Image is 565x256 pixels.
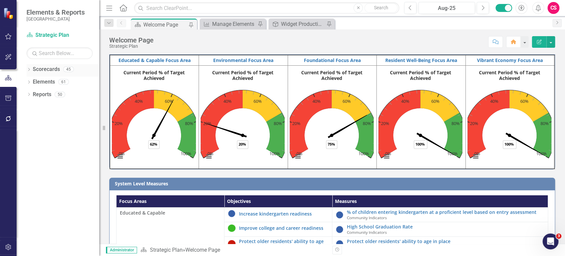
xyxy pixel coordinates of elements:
[401,98,409,104] text: 40%
[33,78,55,86] a: Elements
[123,69,185,81] text: Current Period % of Target Achieved
[536,151,547,157] text: 100%
[228,224,236,232] img: On Target
[26,16,85,22] small: [GEOGRAPHIC_DATA]
[474,151,480,157] text: 0%
[479,69,540,81] text: Current Period % of Target Achieved
[26,8,85,16] span: Elements & Reports
[418,2,475,14] button: Aug-25
[224,208,332,222] td: Double-Click to Edit Right Click for Context Menu
[301,69,362,81] text: Current Period % of Target Achieved
[451,120,460,126] text: 80%
[542,233,558,249] iframe: Intercom live chat
[150,247,182,253] a: Strategic Plan
[112,67,197,167] div: Current Period % of Target Achieved. Highcharts interactive chart.
[378,67,464,167] div: Current Period % of Target Achieved. Highcharts interactive chart.
[119,151,125,157] text: 0%
[541,120,549,126] text: 80%
[556,233,561,239] span: 3
[109,36,154,44] div: Welcome Page
[347,239,544,244] a: Protect older residents' ability to age in place
[204,122,247,138] path: 20. % of Target Aggregation.
[201,67,286,167] div: Current Period % of Target Achieved. Highcharts interactive chart.
[116,152,125,161] button: View chart menu, Current Period % of Target Achieved
[292,120,301,126] text: 20%
[505,133,545,157] path: 100. % of Target Aggregation.
[224,236,332,251] td: Double-Click to Edit Right Click for Context Menu
[239,142,246,147] text: 20%
[467,67,552,167] div: Current Period % of Target Achieved. Highcharts interactive chart.
[332,236,548,251] td: Double-Click to Edit Right Click for Context Menu
[347,229,387,235] span: Community Indicators
[106,247,137,253] span: Administrator
[290,67,375,167] div: Current Period % of Target Achieved. Highcharts interactive chart.
[112,67,196,167] svg: Interactive chart
[477,57,543,63] a: Vibrant Economy Focus Area
[363,120,371,126] text: 80%
[228,240,236,248] img: Below Plan
[115,181,552,186] h3: System Level Measures
[223,98,232,104] text: 40%
[270,20,325,28] a: Widget Production Department
[471,152,480,161] button: View chart menu, Current Period % of Target Achieved
[239,211,329,216] a: Increase kindergarten readiness
[358,151,369,157] text: 100%
[151,99,174,139] path: 61.974692. % of Target Aggregation.
[347,215,387,220] span: Community Indicators
[150,142,157,147] text: 62%
[239,239,329,249] a: Protect older residents' ability to age in place
[212,20,256,28] div: Manage Elements
[135,98,143,104] text: 40%
[415,142,425,147] text: 100%
[26,32,93,39] a: Strategic Plan
[281,20,325,28] div: Widget Production Department
[115,120,123,126] text: 20%
[385,151,391,157] text: 0%
[201,67,285,167] svg: Interactive chart
[504,142,514,147] text: 100%
[120,210,221,216] span: Educated & Capable
[26,47,93,59] input: Search Below...
[3,7,15,19] img: ClearPoint Strategy
[520,98,529,104] text: 60%
[332,208,548,222] td: Double-Click to Edit Right Click for Context Menu
[547,2,559,14] button: CS
[304,57,360,63] a: Foundational Focus Area
[374,5,388,10] span: Search
[143,21,187,29] div: Welcome Page
[381,120,389,126] text: 20%
[378,67,462,167] svg: Interactive chart
[212,69,273,81] text: Current Period % of Target Achieved
[447,151,458,157] text: 100%
[347,210,544,215] a: % of children entering kindergarten at a proficient level based on entry assessment
[416,133,456,157] path: 100. % of Target Aggregation.
[421,4,473,12] div: Aug-25
[347,224,544,229] a: High School Graduation Rate
[336,211,344,219] img: No Information
[290,67,374,167] svg: Interactive chart
[213,57,273,63] a: Environmental Focus Area
[364,3,398,13] button: Search
[239,225,329,230] a: Improve college and career readiness
[385,57,457,63] a: Resident Well-Being Focus Area
[312,98,321,104] text: 40%
[490,98,498,104] text: 40%
[293,152,303,161] button: View chart menu, Current Period % of Target Achieved
[274,120,282,126] text: 80%
[336,240,344,248] img: No Information
[134,2,399,14] input: Search ClearPoint...
[204,152,213,161] button: View chart menu, Current Period % of Target Achieved
[55,92,65,97] div: 50
[208,151,213,157] text: 0%
[109,44,154,49] div: Strategic Plan
[254,98,262,104] text: 60%
[390,69,451,81] text: Current Period % of Target Achieved
[181,151,191,157] text: 100%
[224,222,332,237] td: Double-Click to Edit Right Click for Context Menu
[118,57,191,63] a: Educated & Capable Focus Area
[336,225,344,233] img: No Information
[332,222,548,237] td: Double-Click to Edit Right Click for Context Menu
[470,120,478,126] text: 20%
[63,67,74,72] div: 45
[382,152,391,161] button: View chart menu, Current Period % of Target Achieved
